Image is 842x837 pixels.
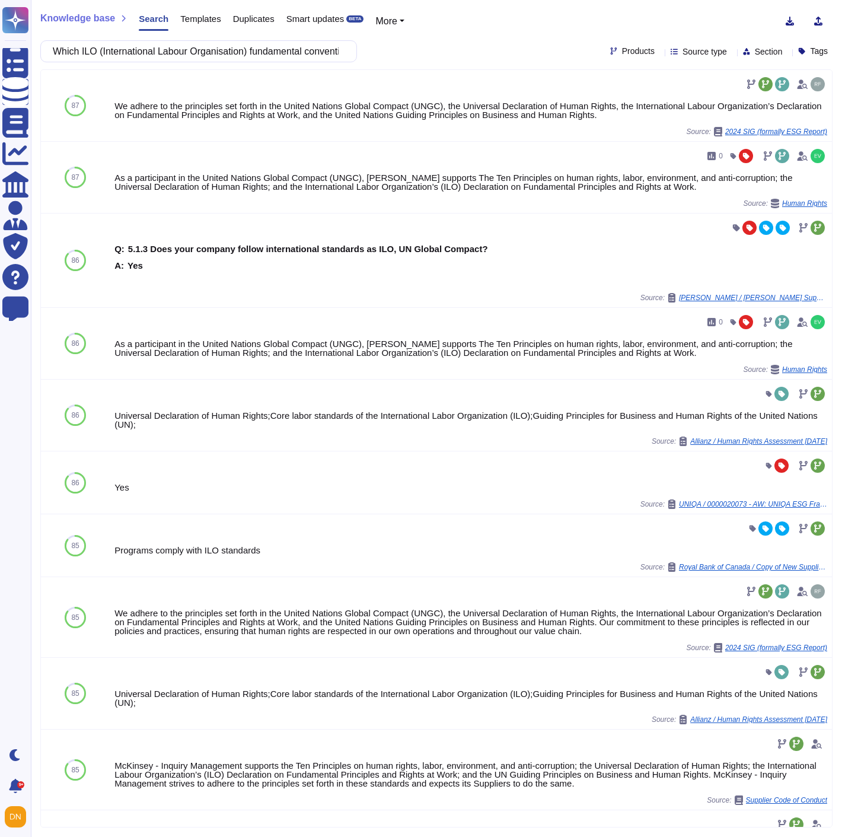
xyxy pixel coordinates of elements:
[114,411,827,429] div: Universal Declaration of Human Rights;Core labor standards of the International Labor Organizatio...
[755,47,783,56] span: Section
[5,806,26,828] img: user
[640,499,827,509] span: Source:
[71,174,79,181] span: 87
[725,644,827,651] span: 2024 SIG (formally ESG Report)
[17,781,24,788] div: 9+
[139,14,168,23] span: Search
[640,293,827,303] span: Source:
[744,199,827,208] span: Source:
[127,261,143,270] b: Yes
[114,546,827,555] div: Programs comply with ILO standards
[811,315,825,329] img: user
[682,47,727,56] span: Source type
[286,14,345,23] span: Smart updates
[782,200,827,207] span: Human Rights
[622,47,655,55] span: Products
[687,643,827,653] span: Source:
[719,152,723,160] span: 0
[71,257,79,264] span: 86
[810,47,828,55] span: Tags
[114,339,827,357] div: As a participant in the United Nations Global Compact (UNGC), [PERSON_NAME] supports The Ten Prin...
[811,149,825,163] img: user
[114,483,827,492] div: Yes
[375,16,397,26] span: More
[71,690,79,697] span: 85
[180,14,221,23] span: Templates
[719,319,723,326] span: 0
[652,437,827,446] span: Source:
[375,14,404,28] button: More
[2,804,34,830] button: user
[690,438,827,445] span: Allianz / Human Rights Assessment [DATE]
[640,562,827,572] span: Source:
[40,14,115,23] span: Knowledge base
[679,501,827,508] span: UNIQA / 0000020073 - AW: UNIQA ESG Fragebogen
[725,128,827,135] span: 2024 SIG (formally ESG Report)
[114,761,827,788] div: McKinsey - Inquiry Management supports the Ten Principles on human rights, labor, environment, an...
[346,15,363,23] div: BETA
[71,102,79,109] span: 87
[128,244,488,253] b: 5.1.3 Does your company follow international standards as ILO, UN Global Compact?
[71,412,79,419] span: 86
[652,715,827,724] span: Source:
[114,244,125,253] b: Q:
[811,584,825,599] img: user
[687,127,827,136] span: Source:
[707,795,827,805] span: Source:
[71,766,79,774] span: 85
[679,564,827,571] span: Royal Bank of Canada / Copy of New Supplier Questionnaire [DATE] vUJ
[679,294,827,301] span: [PERSON_NAME] / [PERSON_NAME] Supplier Portal Questionnaire Export
[233,14,275,23] span: Duplicates
[71,340,79,347] span: 86
[744,365,827,374] span: Source:
[811,77,825,91] img: user
[782,366,827,373] span: Human Rights
[114,261,124,270] b: A:
[114,609,827,635] div: We adhere to the principles set forth in the United Nations Global Compact (UNGC), the Universal ...
[746,797,827,804] span: Supplier Code of Conduct
[114,101,827,119] div: We adhere to the principles set forth in the United Nations Global Compact (UNGC), the Universal ...
[114,173,827,191] div: As a participant in the United Nations Global Compact (UNGC), [PERSON_NAME] supports The Ten Prin...
[47,41,345,62] input: Search a question or template...
[690,716,827,723] span: Allianz / Human Rights Assessment [DATE]
[71,479,79,486] span: 86
[71,614,79,621] span: 85
[114,689,827,707] div: Universal Declaration of Human Rights;Core labor standards of the International Labor Organizatio...
[71,542,79,549] span: 85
